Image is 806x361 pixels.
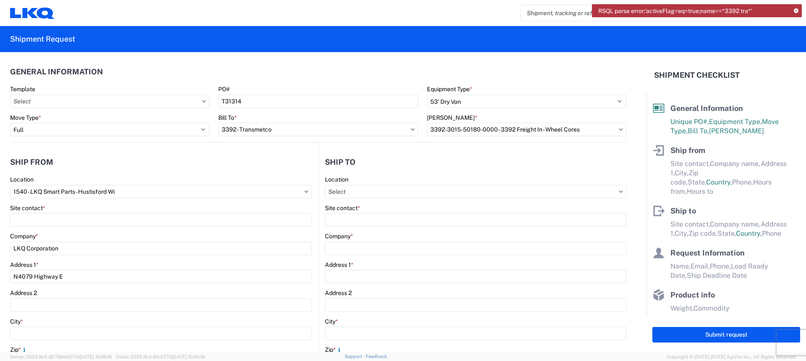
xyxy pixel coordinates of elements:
[10,354,112,359] span: Server: 2025.16.0-82789e55714
[10,318,23,325] label: City
[709,127,764,135] span: [PERSON_NAME]
[10,346,28,353] label: Zip
[667,353,796,361] span: Copyright © [DATE]-[DATE] Agistix Inc., All Rights Reserved
[710,262,731,270] span: Phone,
[427,85,472,93] label: Equipment Type
[325,176,348,183] label: Location
[10,68,103,76] h2: General Information
[325,346,343,353] label: Zip
[670,118,709,126] span: Unique PO#,
[654,70,740,80] h2: Shipment Checklist
[325,232,353,240] label: Company
[670,206,696,215] span: Ship to
[693,304,730,312] span: Commodity
[345,354,366,359] a: Support
[736,229,762,237] span: Country,
[670,290,715,299] span: Product info
[675,169,688,177] span: City,
[710,160,761,168] span: Company name,
[10,176,34,183] label: Location
[687,271,747,279] span: Ship Deadline Date
[670,304,693,312] span: Weight,
[670,220,710,228] span: Site contact,
[10,185,312,198] input: Select
[688,229,717,237] span: Zip code,
[366,354,387,359] a: Feedback
[670,104,743,113] span: General Information
[652,327,800,343] button: Submit request
[687,187,713,195] span: Hours to
[218,114,237,121] label: Bill To
[218,85,230,93] label: PO#
[325,289,352,297] label: Address 2
[521,5,738,21] input: Shipment, tracking or reference number
[709,118,762,126] span: Equipment Type,
[670,262,691,270] span: Name,
[10,34,75,44] h2: Shipment Request
[10,204,45,212] label: Site contact
[427,114,477,121] label: [PERSON_NAME]
[762,229,781,237] span: Phone
[325,185,626,198] input: Select
[710,220,761,228] span: Company name,
[325,158,356,166] h2: Ship to
[706,178,732,186] span: Country,
[10,114,41,121] label: Move Type
[325,261,353,269] label: Address 1
[670,160,710,168] span: Site contact,
[325,318,338,325] label: City
[10,158,53,166] h2: Ship from
[427,123,626,136] input: Select
[688,127,709,135] span: Bill To,
[717,229,736,237] span: State,
[172,354,205,359] span: [DATE] 10:40:19
[218,123,418,136] input: Select
[325,204,360,212] label: Site contact
[10,289,37,297] label: Address 2
[688,178,706,186] span: State,
[670,146,705,155] span: Ship from
[79,354,112,359] span: [DATE] 10:56:16
[675,229,688,237] span: City,
[116,354,205,359] span: Client: 2025.16.0-8fc0770
[10,261,39,269] label: Address 1
[732,178,753,186] span: Phone,
[10,232,38,240] label: Company
[10,95,209,108] input: Select
[10,85,35,93] label: Template
[691,262,710,270] span: Email,
[670,248,745,257] span: Request Information
[598,7,752,15] span: RSQL parse error:'activeFlag=eq=true;name==*3392 tra*'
